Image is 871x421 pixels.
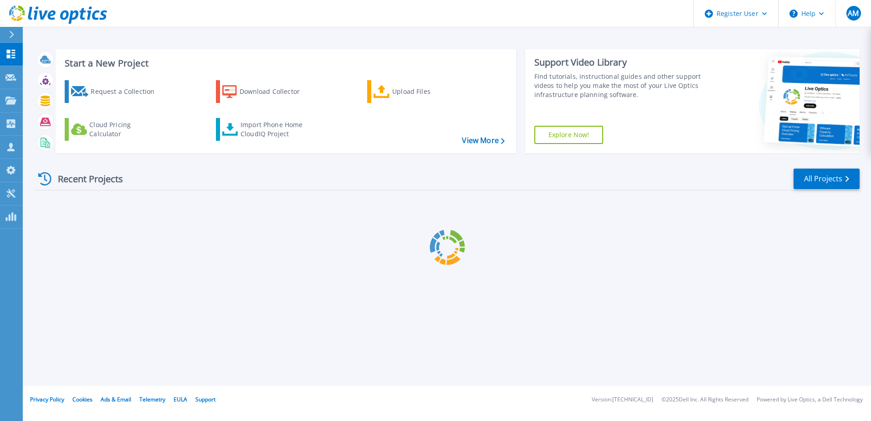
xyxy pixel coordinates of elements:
a: Ads & Email [101,395,131,403]
a: Upload Files [367,80,469,103]
a: Explore Now! [534,126,604,144]
a: Privacy Policy [30,395,64,403]
li: Powered by Live Optics, a Dell Technology [757,397,863,403]
div: Import Phone Home CloudIQ Project [241,120,312,139]
a: Cookies [72,395,92,403]
div: Request a Collection [91,82,164,101]
div: Cloud Pricing Calculator [89,120,162,139]
div: Upload Files [392,82,465,101]
a: Request a Collection [65,80,166,103]
a: View More [462,136,504,145]
a: Support [195,395,215,403]
div: Recent Projects [35,168,135,190]
div: Download Collector [240,82,313,101]
span: AM [848,10,859,17]
div: Find tutorials, instructional guides and other support videos to help you make the most of your L... [534,72,705,99]
div: Support Video Library [534,56,705,68]
a: EULA [174,395,187,403]
a: Telemetry [139,395,165,403]
li: © 2025 Dell Inc. All Rights Reserved [661,397,748,403]
a: Download Collector [216,80,318,103]
li: Version: [TECHNICAL_ID] [592,397,653,403]
a: All Projects [794,169,860,189]
h3: Start a New Project [65,58,504,68]
a: Cloud Pricing Calculator [65,118,166,141]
